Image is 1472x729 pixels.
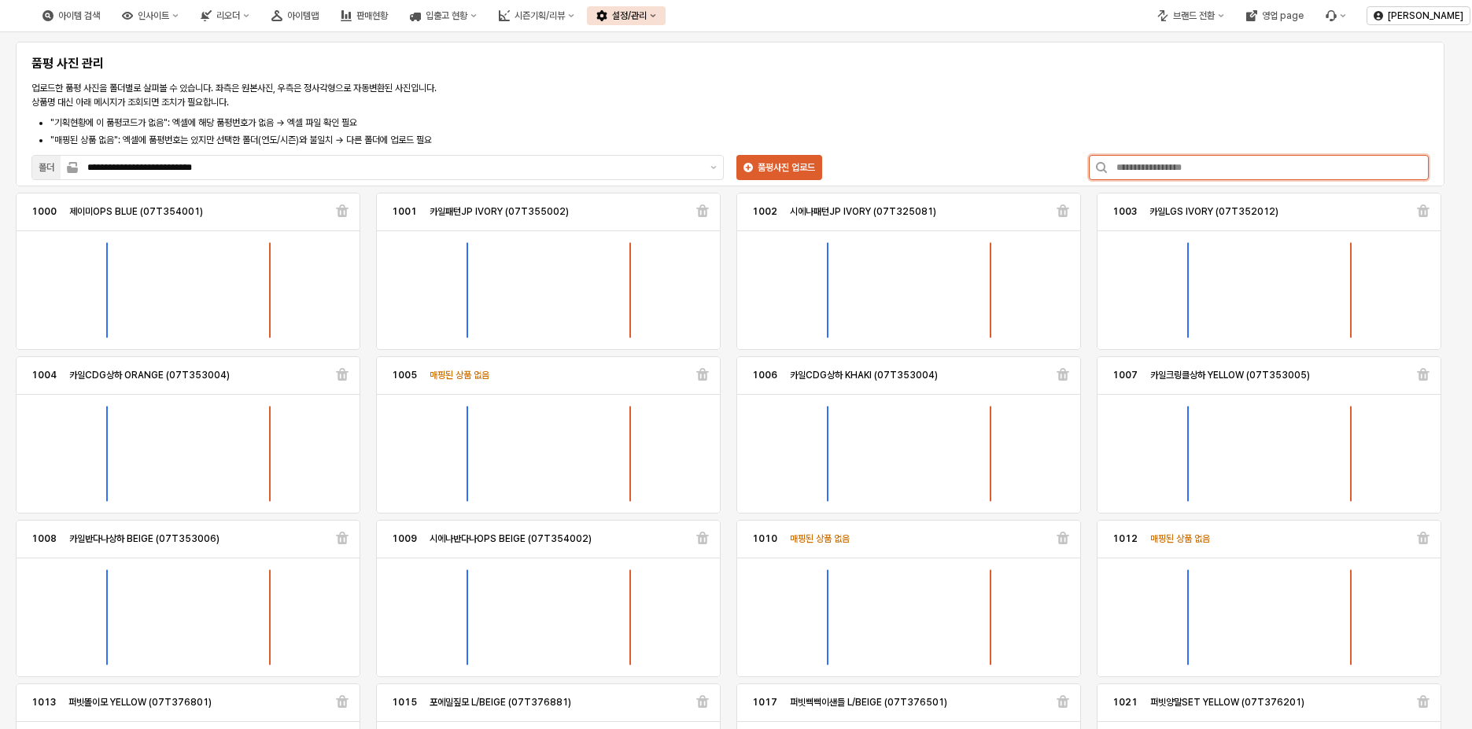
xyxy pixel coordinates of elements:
p: 카일CDG상하 KHAKI (07T353004) [790,368,938,382]
strong: 1003 [1112,206,1137,217]
div: 리오더 [216,10,240,21]
button: 리오더 [191,6,259,25]
p: 시에나패턴JP IVORY (07T325081) [790,204,936,219]
button: 판매현황 [331,6,397,25]
div: 판매현황 [356,10,388,21]
p: 업로드한 품평 사진을 폴더별로 살펴볼 수 있습니다. 좌측은 원본사진, 우측은 정사각형으로 자동변환된 사진입니다. 상품명 대신 아래 메시지가 조회되면 조치가 필요합니다. [31,81,841,109]
button: [PERSON_NAME] [1367,6,1470,25]
strong: 1001 [392,206,417,217]
button: 입출고 현황 [400,6,486,25]
p: 포에밀짚모 L/BEIGE (07T376881) [430,695,571,709]
button: 품평사진 업로드 [736,155,822,180]
button: 설정/관리 [587,6,666,25]
button: 영업 page [1237,6,1313,25]
button: 아이템맵 [262,6,328,25]
p: 매핑된 상품 없음 [430,368,489,382]
button: 제안 사항 표시 [704,156,723,179]
p: 퍼빗삑삑이샌들 L/BEIGE (07T376501) [790,695,947,709]
p: 카일반다나상하 BEIGE (07T353006) [69,532,220,546]
div: 영업 page [1262,10,1304,21]
p: 시에나반다나OPS BEIGE (07T354002) [430,532,592,546]
div: 브랜드 전환 [1173,10,1215,21]
strong: 1021 [1112,697,1138,708]
div: 설정/관리 [612,10,647,21]
p: 제이미OPS BLUE (07T354001) [69,204,203,219]
strong: 1000 [31,206,57,217]
p: 카일CDG상하 ORANGE (07T353004) [69,368,230,382]
div: Menu item 6 [1316,6,1356,25]
h5: 품평 사진 관리 [31,56,841,72]
p: 카일크링클상하 YELLOW (07T353005) [1150,368,1310,382]
strong: 1006 [752,370,777,381]
strong: 1012 [1112,533,1138,544]
li: "매핑된 상품 없음": 엑셀에 품평번호는 있지만 선택한 폴더(연도/시즌)와 불일치 → 다른 폴더에 업로드 필요 [50,133,841,147]
strong: 1004 [31,370,57,381]
p: 카일LGS IVORY (07T352012) [1149,204,1278,219]
li: "기획현황에 이 품평코드가 없음": 엑셀에 해당 품평번호가 없음 → 엑셀 파일 확인 필요 [50,116,841,130]
strong: 1010 [752,533,777,544]
div: 시즌기획/리뷰 [515,10,565,21]
button: 아이템 검색 [33,6,109,25]
div: 아이템맵 [287,10,319,21]
button: 시즌기획/리뷰 [489,6,584,25]
p: 퍼빗양말SET YELLOW (07T376201) [1150,695,1304,709]
div: 인사이트 [138,10,169,21]
button: 브랜드 전환 [1148,6,1234,25]
p: 카일패턴JP IVORY (07T355002) [430,204,569,219]
strong: 1007 [1112,370,1138,381]
div: 아이템 검색 [58,10,100,21]
strong: 1008 [31,533,57,544]
strong: 1015 [392,697,417,708]
strong: 1002 [752,206,777,217]
p: 매핑된 상품 없음 [1150,532,1210,546]
strong: 1017 [752,697,777,708]
strong: 1005 [392,370,417,381]
p: 퍼빗똘이모 YELLOW (07T376801) [68,695,212,709]
strong: 1009 [392,533,417,544]
div: 폴더 [39,160,54,175]
button: 인사이트 [113,6,188,25]
strong: 1013 [31,697,56,708]
p: [PERSON_NAME] [1388,9,1463,22]
p: 품평사진 업로드 [758,161,815,174]
p: 매핑된 상품 없음 [790,532,850,546]
div: 입출고 현황 [426,10,467,21]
